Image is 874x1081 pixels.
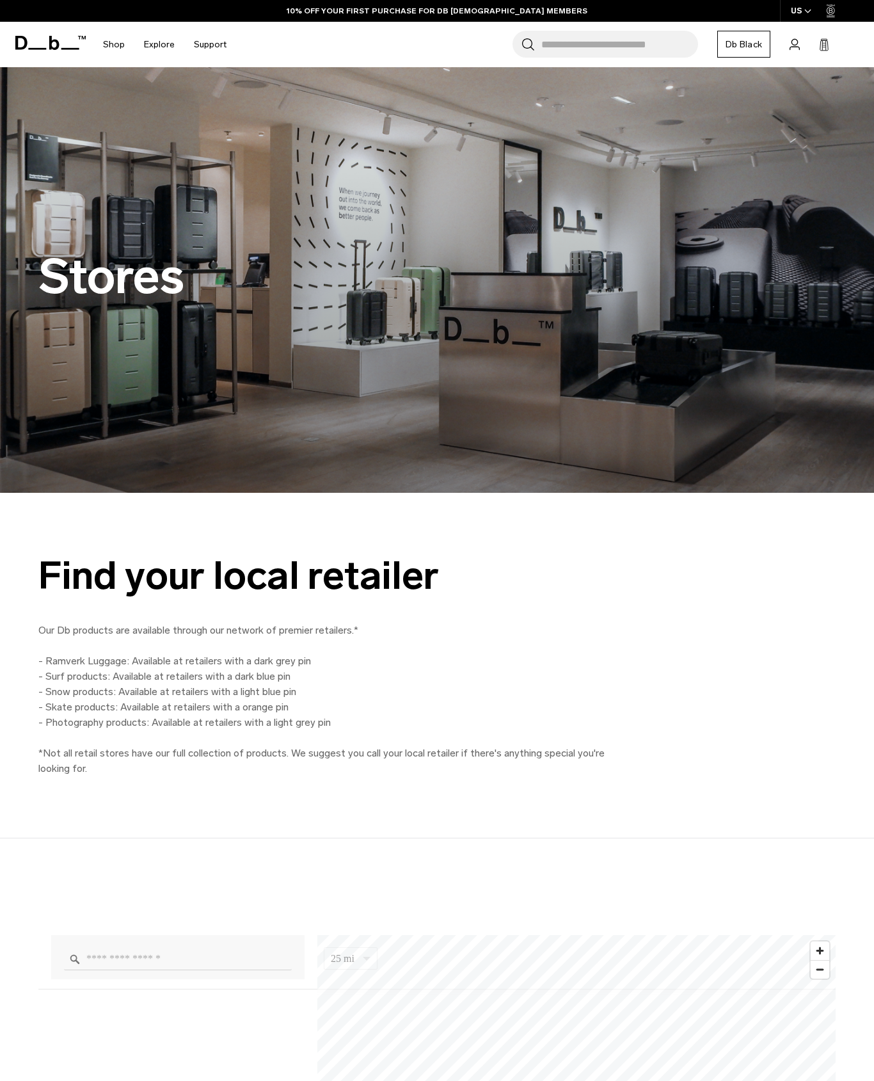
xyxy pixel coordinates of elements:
a: 10% OFF YOUR FIRST PURCHASE FOR DB [DEMOGRAPHIC_DATA] MEMBERS [287,5,587,17]
p: Our Db products are available through our network of premier retailers.* - Ramverk Luggage: Avail... [38,623,614,776]
nav: Main Navigation [93,22,236,67]
a: Db Black [717,31,770,58]
h2: Stores [38,253,184,301]
input: Enter a location [64,948,292,970]
div: Find your local retailer [38,554,614,597]
a: Support [194,22,226,67]
a: Shop [103,22,125,67]
button: Zoom out [811,960,829,979]
button: Zoom in [811,941,829,960]
a: Explore [144,22,175,67]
